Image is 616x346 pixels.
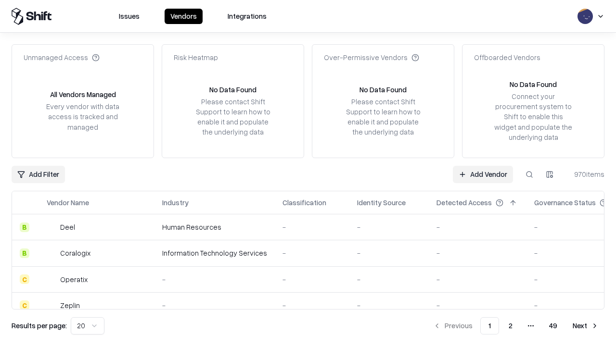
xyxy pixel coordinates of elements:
[357,274,421,284] div: -
[566,169,604,179] div: 970 items
[282,222,342,232] div: -
[60,300,80,310] div: Zeplin
[165,9,203,24] button: Vendors
[474,52,540,62] div: Offboarded Vendors
[24,52,100,62] div: Unmanaged Access
[60,274,88,284] div: Operatix
[436,222,519,232] div: -
[282,274,342,284] div: -
[480,317,499,334] button: 1
[162,300,267,310] div: -
[193,97,273,137] div: Please contact Shift Support to learn how to enable it and populate the underlying data
[436,274,519,284] div: -
[501,317,520,334] button: 2
[436,248,519,258] div: -
[47,198,89,208] div: Vendor Name
[174,52,218,62] div: Risk Heatmap
[427,317,604,334] nav: pagination
[436,198,492,208] div: Detected Access
[534,198,596,208] div: Governance Status
[47,248,56,258] img: Coralogix
[113,9,145,24] button: Issues
[20,222,29,232] div: B
[47,274,56,284] img: Operatix
[436,300,519,310] div: -
[222,9,272,24] button: Integrations
[12,166,65,183] button: Add Filter
[43,101,123,132] div: Every vendor with data access is tracked and managed
[567,317,604,334] button: Next
[493,91,573,142] div: Connect your procurement system to Shift to enable this widget and populate the underlying data
[541,317,565,334] button: 49
[282,198,326,208] div: Classification
[50,89,116,99] div: All Vendors Managed
[47,300,56,310] img: Zeplin
[359,85,407,95] div: No Data Found
[162,274,267,284] div: -
[357,198,406,208] div: Identity Source
[47,222,56,232] img: Deel
[209,85,257,95] div: No Data Found
[357,222,421,232] div: -
[60,222,75,232] div: Deel
[510,79,557,89] div: No Data Found
[357,248,421,258] div: -
[343,97,423,137] div: Please contact Shift Support to learn how to enable it and populate the underlying data
[20,274,29,284] div: C
[282,248,342,258] div: -
[282,300,342,310] div: -
[357,300,421,310] div: -
[162,222,267,232] div: Human Resources
[162,198,189,208] div: Industry
[20,248,29,258] div: B
[324,52,419,62] div: Over-Permissive Vendors
[12,321,67,331] p: Results per page:
[453,166,513,183] a: Add Vendor
[60,248,90,258] div: Coralogix
[20,300,29,310] div: C
[162,248,267,258] div: Information Technology Services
